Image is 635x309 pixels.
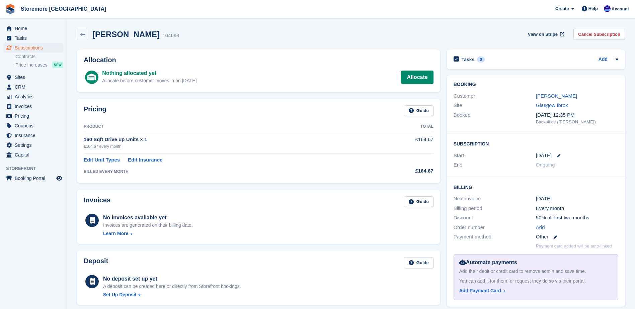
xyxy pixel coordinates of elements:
div: Allocate before customer moves in on [DATE] [102,77,196,84]
a: menu [3,150,63,160]
a: Edit Insurance [128,156,162,164]
th: Total [368,121,433,132]
span: Invoices [15,102,55,111]
a: menu [3,111,63,121]
a: Guide [404,257,433,268]
div: No invoices available yet [103,214,193,222]
span: Ongoing [536,162,555,168]
div: [DATE] [536,195,618,203]
h2: Allocation [84,56,433,64]
span: Home [15,24,55,33]
a: menu [3,33,63,43]
h2: Pricing [84,105,106,116]
div: Set Up Deposit [103,291,137,298]
a: Guide [404,105,433,116]
h2: [PERSON_NAME] [92,30,160,39]
span: Tasks [15,33,55,43]
span: Booking Portal [15,174,55,183]
a: View on Stripe [525,29,566,40]
h2: Subscription [454,140,618,147]
a: menu [3,43,63,53]
span: Storefront [6,165,67,172]
p: Payment card added will be auto-linked [536,243,612,249]
span: CRM [15,82,55,92]
a: Guide [404,196,433,207]
div: Backoffice ([PERSON_NAME]) [536,119,618,125]
span: Insurance [15,131,55,140]
div: Billing period [454,205,536,212]
a: Add [536,224,545,231]
div: 0 [477,57,485,63]
a: [PERSON_NAME] [536,93,577,99]
h2: Invoices [84,196,110,207]
a: Preview store [55,174,63,182]
a: menu [3,73,63,82]
h2: Billing [454,184,618,190]
div: NEW [52,62,63,68]
img: Angela [604,5,611,12]
div: Learn More [103,230,128,237]
span: Help [588,5,598,12]
div: 50% off first two months [536,214,618,222]
h2: Booking [454,82,618,87]
div: Site [454,102,536,109]
div: Discount [454,214,536,222]
div: Every month [536,205,618,212]
div: End [454,161,536,169]
div: Next invoice [454,195,536,203]
span: Sites [15,73,55,82]
a: menu [3,92,63,101]
a: menu [3,82,63,92]
span: Coupons [15,121,55,130]
a: menu [3,131,63,140]
div: Nothing allocated yet [102,69,196,77]
h2: Tasks [462,57,475,63]
a: Add Payment Card [459,287,610,294]
div: Order number [454,224,536,231]
span: Account [612,6,629,12]
time: 2025-09-03 23:00:00 UTC [536,152,552,160]
span: Analytics [15,92,55,101]
div: Other [536,233,618,241]
span: Pricing [15,111,55,121]
span: Capital [15,150,55,160]
span: View on Stripe [528,31,558,38]
div: Payment method [454,233,536,241]
h2: Deposit [84,257,108,268]
a: menu [3,102,63,111]
span: Settings [15,140,55,150]
a: Glasgow Ibrox [536,102,568,108]
a: Add [599,56,608,64]
a: Price increases NEW [15,61,63,69]
a: Contracts [15,54,63,60]
div: [DATE] 12:35 PM [536,111,618,119]
div: You can add it for them, or request they do so via their portal. [459,278,613,285]
a: Learn More [103,230,193,237]
a: menu [3,24,63,33]
a: Storemore [GEOGRAPHIC_DATA] [18,3,109,14]
div: 160 Sqft Drive up Units × 1 [84,136,368,143]
div: BILLED EVERY MONTH [84,169,368,175]
div: Automate payments [459,259,613,267]
p: A deposit can be created here or directly from Storefront bookings. [103,283,241,290]
div: Customer [454,92,536,100]
div: No deposit set up yet [103,275,241,283]
a: Edit Unit Types [84,156,120,164]
th: Product [84,121,368,132]
span: Subscriptions [15,43,55,53]
span: Create [555,5,569,12]
a: Set Up Deposit [103,291,241,298]
div: £164.67 [368,167,433,175]
td: £164.67 [368,132,433,153]
div: £164.67 every month [84,143,368,149]
div: Add their debit or credit card to remove admin and save time. [459,268,613,275]
span: Price increases [15,62,48,68]
a: menu [3,174,63,183]
div: Invoices are generated on their billing date. [103,222,193,229]
img: stora-icon-8386f47178a22dfd0bd8f6a31ec36ba5ce8667c1dd55bd0f319d3a0aa187defe.svg [5,4,15,14]
div: Booked [454,111,536,125]
a: menu [3,121,63,130]
div: 104698 [162,32,179,39]
div: Start [454,152,536,160]
a: menu [3,140,63,150]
